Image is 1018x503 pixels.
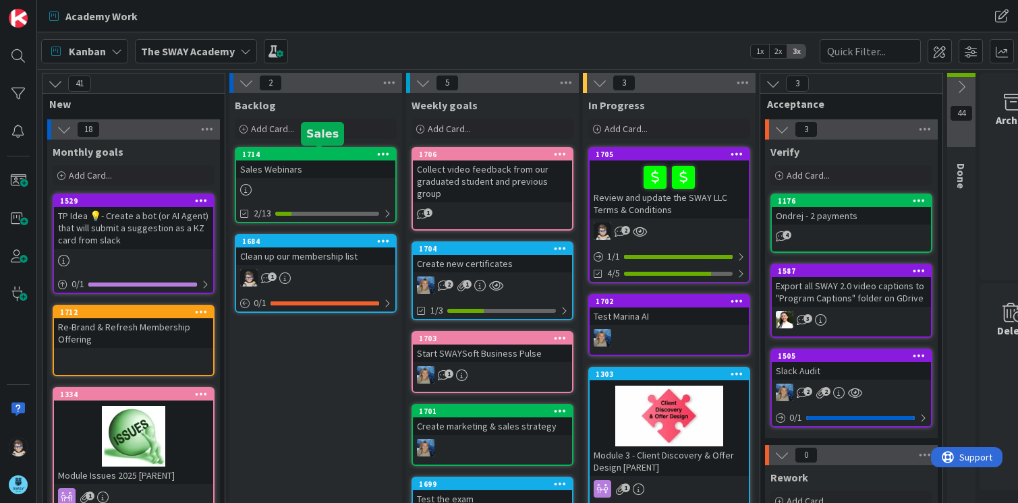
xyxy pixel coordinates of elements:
[430,303,443,318] span: 1/3
[590,307,749,325] div: Test Marina AI
[54,306,213,348] div: 1712Re-Brand & Refresh Membership Offering
[795,121,818,138] span: 3
[428,123,471,135] span: Add Card...
[9,9,28,28] img: Visit kanbanzone.com
[413,405,572,417] div: 1701
[235,234,397,313] a: 1684Clean up our membership listTP0/1
[417,366,434,384] img: MA
[590,223,749,240] div: TP
[54,276,213,293] div: 0/1
[65,8,138,24] span: Academy Work
[770,145,799,158] span: Verify
[772,362,931,380] div: Slack Audit
[772,265,931,277] div: 1587
[69,169,112,181] span: Add Card...
[778,266,931,276] div: 1587
[254,296,266,310] span: 0 / 1
[822,387,830,396] span: 2
[60,307,213,317] div: 1712
[54,195,213,249] div: 1529TP Idea 💡- Create a bot (or AI Agent) that will submit a suggestion as a KZ card from slack
[795,447,818,463] span: 0
[254,206,271,220] span: 2/13
[769,45,787,58] span: 2x
[770,194,932,253] a: 1176Ondrej - 2 payments
[778,196,931,206] div: 1176
[141,45,235,58] b: The SWAY Academy
[613,75,635,91] span: 3
[54,467,213,484] div: Module Issues 2025 [PARENT]
[588,98,645,112] span: In Progress
[77,121,100,138] span: 18
[413,148,572,202] div: 1706Collect video feedback from our graduated student and previous group
[590,295,749,307] div: 1702
[419,334,572,343] div: 1703
[770,349,932,427] a: 1505Slack AuditMA0/1
[60,390,213,399] div: 1334
[820,39,921,63] input: Quick Filter...
[53,145,123,158] span: Monthly goals
[49,97,208,111] span: New
[236,295,395,312] div: 0/1
[413,243,572,272] div: 1704Create new certificates
[594,329,611,347] img: MA
[772,207,931,225] div: Ondrej - 2 payments
[259,75,282,91] span: 2
[772,384,931,401] div: MA
[590,248,749,265] div: 1/1
[787,45,805,58] span: 3x
[54,388,213,484] div: 1334Module Issues 2025 [PARENT]
[412,404,573,466] a: 1701Create marketing & sales strategyMA
[236,148,395,160] div: 1714
[413,417,572,435] div: Create marketing & sales strategy
[590,160,749,218] div: Review and update the SWAY LLC Terms & Conditions
[604,123,648,135] span: Add Card...
[436,75,459,91] span: 5
[412,331,573,393] a: 1703Start SWAYSoft Business PulseMA
[594,223,611,240] img: TP
[413,332,572,362] div: 1703Start SWAYSoft Business Pulse
[463,280,472,289] span: 1
[778,351,931,361] div: 1505
[69,43,106,59] span: Kanban
[413,405,572,435] div: 1701Create marketing & sales strategy
[54,318,213,348] div: Re-Brand & Refresh Membership Offering
[417,439,434,456] img: MA
[236,148,395,178] div: 1714Sales Webinars
[9,438,28,456] img: TP
[413,276,572,294] div: MA
[9,475,28,494] img: avatar
[770,264,932,338] a: 1587Export all SWAY 2.0 video captions to "Program Captions" folder on GDriveAK
[236,235,395,265] div: 1684Clean up our membership list
[251,123,294,135] span: Add Card...
[413,366,572,384] div: MA
[235,98,276,112] span: Backlog
[783,231,791,239] span: 4
[235,147,397,223] a: 1714Sales Webinars2/13
[590,368,749,380] div: 1303
[590,148,749,218] div: 1705Review and update the SWAY LLC Terms & Conditions
[413,243,572,255] div: 1704
[413,332,572,345] div: 1703
[412,241,573,320] a: 1704Create new certificatesMA1/3
[588,147,750,283] a: 1705Review and update the SWAY LLC Terms & ConditionsTP1/14/5
[53,194,215,294] a: 1529TP Idea 💡- Create a bot (or AI Agent) that will submit a suggestion as a KZ card from slack0/1
[412,98,478,112] span: Weekly goals
[789,411,802,425] span: 0 / 1
[54,207,213,249] div: TP Idea 💡- Create a bot (or AI Agent) that will submit a suggestion as a KZ card from slack
[772,195,931,225] div: 1176Ondrej - 2 payments
[424,208,432,217] span: 1
[240,269,258,287] img: TP
[772,195,931,207] div: 1176
[419,479,572,489] div: 1699
[419,244,572,254] div: 1704
[588,294,750,356] a: 1702Test Marina AIMA
[596,369,749,379] div: 1303
[242,237,395,246] div: 1684
[413,439,572,456] div: MA
[242,150,395,159] div: 1714
[803,387,812,396] span: 2
[621,226,630,235] span: 2
[419,150,572,159] div: 1706
[268,272,277,281] span: 1
[28,2,61,18] span: Support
